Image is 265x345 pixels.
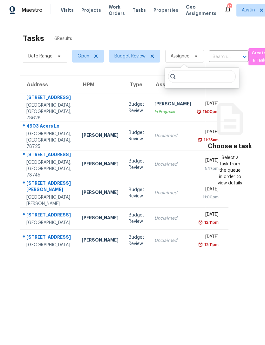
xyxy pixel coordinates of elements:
[153,7,178,13] span: Properties
[26,234,71,242] div: [STREET_ADDRESS]
[240,52,249,61] button: Open
[26,194,71,207] div: [GEOGRAPHIC_DATA][PERSON_NAME]
[201,109,219,115] div: 11:00pm
[202,137,219,143] div: 11:28am
[26,159,71,178] div: [GEOGRAPHIC_DATA], [GEOGRAPHIC_DATA], 78745
[26,123,71,131] div: 4503 Acers Ln
[129,101,144,114] div: Budget Review
[82,161,119,169] div: [PERSON_NAME]
[197,137,202,143] img: Overdue Alarm Icon
[196,109,201,115] img: Overdue Alarm Icon
[227,4,232,10] div: 32
[61,7,74,13] span: Visits
[186,4,216,17] span: Geo Assignments
[154,133,191,139] div: Unclaimed
[20,76,77,94] th: Address
[124,76,149,94] th: Type
[201,165,219,172] div: 1:47pm
[171,53,189,59] span: Assignee
[129,234,144,247] div: Budget Review
[201,194,219,200] div: 11:00pm
[209,52,231,62] input: Search by address
[154,215,191,222] div: Unclaimed
[82,215,119,222] div: [PERSON_NAME]
[129,158,144,171] div: Budget Review
[203,219,219,226] div: 12:11pm
[198,219,203,226] img: Overdue Alarm Icon
[154,161,191,168] div: Unclaimed
[109,4,125,17] span: Work Orders
[82,132,119,140] div: [PERSON_NAME]
[201,211,219,219] div: [DATE]
[218,155,242,186] div: Select a task from the queue in order to view details
[201,157,219,165] div: [DATE]
[201,186,219,194] div: [DATE]
[54,36,72,42] span: 6 Results
[132,8,146,12] span: Tasks
[26,94,71,102] div: [STREET_ADDRESS]
[26,131,71,150] div: [GEOGRAPHIC_DATA], [GEOGRAPHIC_DATA], 78725
[26,151,71,159] div: [STREET_ADDRESS]
[154,101,191,109] div: [PERSON_NAME]
[154,237,191,244] div: Unclaimed
[198,242,203,248] img: Overdue Alarm Icon
[201,101,219,109] div: [DATE]
[154,190,191,196] div: Unclaimed
[81,7,101,13] span: Projects
[149,76,196,94] th: Assignee
[26,242,71,248] div: [GEOGRAPHIC_DATA]
[26,102,71,121] div: [GEOGRAPHIC_DATA], [GEOGRAPHIC_DATA], 78628
[22,7,43,13] span: Maestro
[28,53,52,59] span: Date Range
[242,7,255,13] span: Austin
[114,53,146,59] span: Budget Review
[26,212,71,220] div: [STREET_ADDRESS]
[129,187,144,199] div: Budget Review
[82,237,119,245] div: [PERSON_NAME]
[201,129,219,137] div: [DATE]
[26,220,71,226] div: [GEOGRAPHIC_DATA]
[82,189,119,197] div: [PERSON_NAME]
[203,242,219,248] div: 12:11pm
[77,76,124,94] th: HPM
[208,143,252,149] h3: Choose a task
[23,35,44,42] h2: Tasks
[129,212,144,225] div: Budget Review
[201,234,219,242] div: [DATE]
[154,109,191,115] div: In Progress
[78,53,89,59] span: Open
[129,129,144,142] div: Budget Review
[26,180,71,194] div: [STREET_ADDRESS][PERSON_NAME]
